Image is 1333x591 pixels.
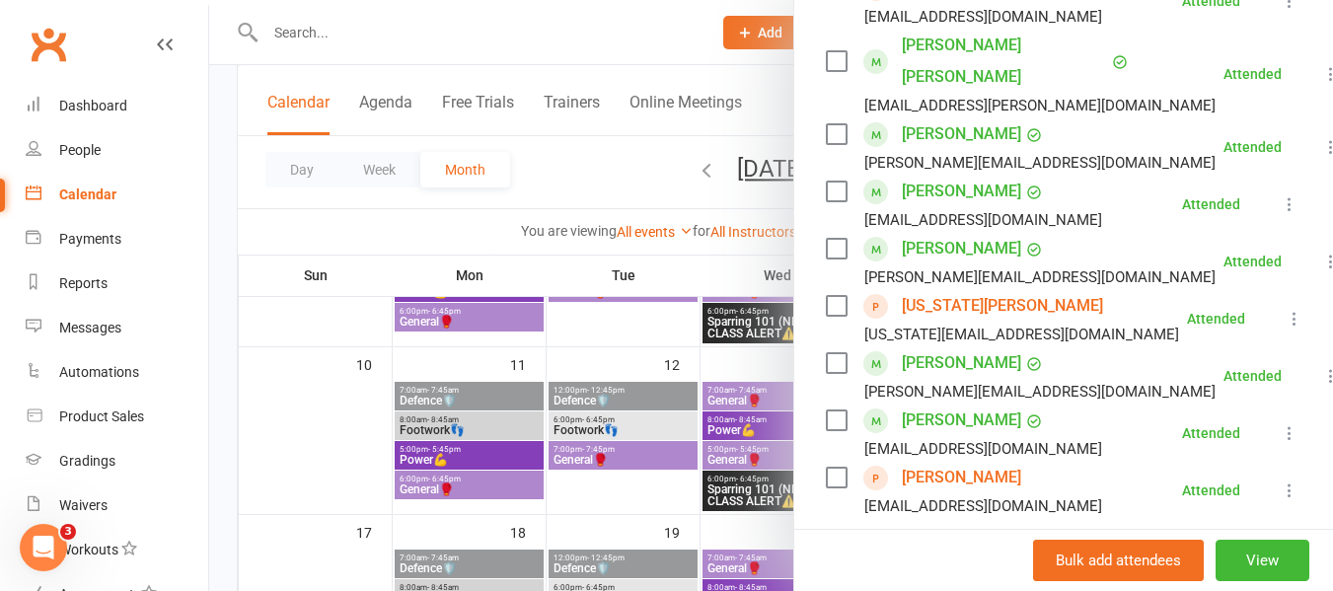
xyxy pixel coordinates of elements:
[26,84,208,128] a: Dashboard
[24,20,73,69] a: Clubworx
[26,306,208,350] a: Messages
[902,30,1107,93] a: [PERSON_NAME] [PERSON_NAME]
[864,4,1102,30] div: [EMAIL_ADDRESS][DOMAIN_NAME]
[902,118,1021,150] a: [PERSON_NAME]
[26,350,208,395] a: Automations
[59,98,127,113] div: Dashboard
[902,233,1021,264] a: [PERSON_NAME]
[902,290,1103,322] a: [US_STATE][PERSON_NAME]
[1223,369,1282,383] div: Attended
[864,379,1216,405] div: [PERSON_NAME][EMAIL_ADDRESS][DOMAIN_NAME]
[1187,312,1245,326] div: Attended
[59,275,108,291] div: Reports
[59,231,121,247] div: Payments
[1223,140,1282,154] div: Attended
[864,150,1216,176] div: [PERSON_NAME][EMAIL_ADDRESS][DOMAIN_NAME]
[26,395,208,439] a: Product Sales
[1216,540,1309,581] button: View
[1182,483,1240,497] div: Attended
[902,176,1021,207] a: [PERSON_NAME]
[864,436,1102,462] div: [EMAIL_ADDRESS][DOMAIN_NAME]
[59,453,115,469] div: Gradings
[864,93,1216,118] div: [EMAIL_ADDRESS][PERSON_NAME][DOMAIN_NAME]
[26,439,208,483] a: Gradings
[902,347,1021,379] a: [PERSON_NAME]
[26,217,208,261] a: Payments
[60,524,76,540] span: 3
[864,322,1179,347] div: [US_STATE][EMAIL_ADDRESS][DOMAIN_NAME]
[59,320,121,335] div: Messages
[864,264,1216,290] div: [PERSON_NAME][EMAIL_ADDRESS][DOMAIN_NAME]
[26,173,208,217] a: Calendar
[59,542,118,557] div: Workouts
[26,261,208,306] a: Reports
[59,142,101,158] div: People
[59,497,108,513] div: Waivers
[26,528,208,572] a: Workouts
[902,462,1021,493] a: [PERSON_NAME]
[1033,540,1204,581] button: Bulk add attendees
[20,524,67,571] iframe: Intercom live chat
[864,207,1102,233] div: [EMAIL_ADDRESS][DOMAIN_NAME]
[1182,197,1240,211] div: Attended
[26,128,208,173] a: People
[59,364,139,380] div: Automations
[26,483,208,528] a: Waivers
[1182,426,1240,440] div: Attended
[1223,67,1282,81] div: Attended
[902,405,1021,436] a: [PERSON_NAME]
[864,493,1102,519] div: [EMAIL_ADDRESS][DOMAIN_NAME]
[1223,255,1282,268] div: Attended
[59,408,144,424] div: Product Sales
[59,186,116,202] div: Calendar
